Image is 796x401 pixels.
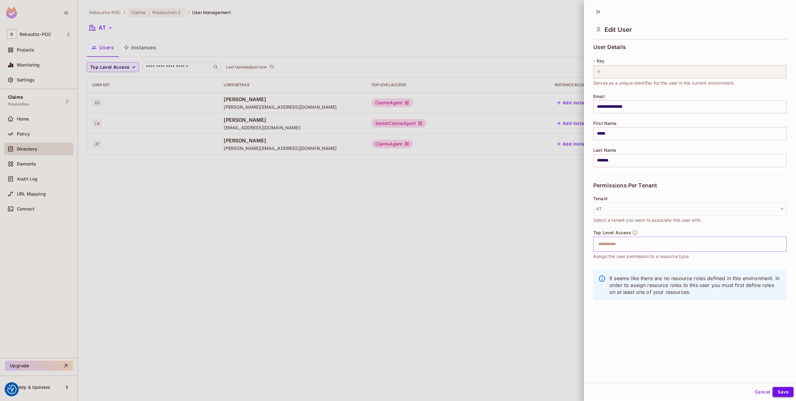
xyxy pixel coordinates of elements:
[752,387,773,397] button: Cancel
[593,148,616,153] span: Last Name
[7,385,17,394] button: Consent Preferences
[593,80,735,87] span: Serves as a unique identifier for the user in the current environment.
[593,230,631,235] span: Top Level Access
[597,58,604,63] span: Key
[593,182,657,189] span: Permissions Per Tenant
[593,121,617,126] span: First Name
[7,385,17,394] img: Revisit consent button
[604,26,632,33] span: Edit User
[593,253,689,260] span: Assign the user permission to a resource type
[593,202,787,215] button: AT
[783,243,784,245] button: Open
[773,387,794,397] button: Save
[609,275,782,295] p: It seems like there are no resource roles defined in this environment. In order to assign resourc...
[593,44,626,50] span: User Details
[593,217,702,224] span: Select a tenant you want to associate this user with.
[593,94,605,99] span: Email
[593,196,608,201] span: Tenant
